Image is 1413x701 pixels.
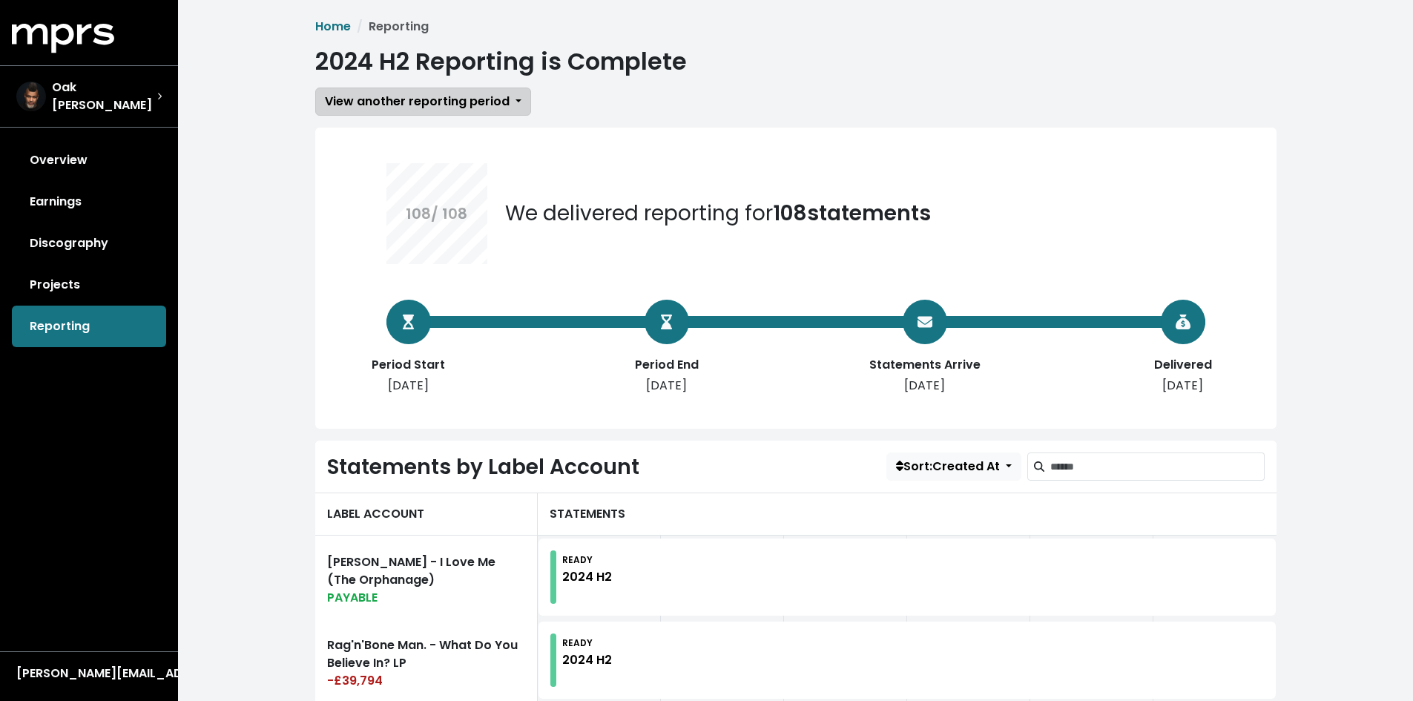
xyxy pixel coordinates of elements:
a: Discography [12,223,166,264]
input: Search label accounts [1050,452,1265,481]
img: The selected account / producer [16,82,46,111]
div: 2024 H2 [562,568,612,586]
div: Delivered [1124,356,1242,374]
a: mprs logo [12,29,114,46]
div: Period End [607,356,726,374]
div: 2024 H2 [562,651,612,669]
a: [PERSON_NAME] - I Love Me (The Orphanage)PAYABLE [315,536,538,619]
a: Earnings [12,181,166,223]
div: Statements Arrive [866,356,984,374]
div: [DATE] [607,377,726,395]
div: PAYABLE [327,589,525,607]
div: We delivered reporting for [505,198,931,229]
span: Sort: Created At [896,458,1000,475]
button: View another reporting period [315,88,531,116]
div: [PERSON_NAME][EMAIL_ADDRESS][PERSON_NAME][DOMAIN_NAME] [16,665,162,682]
h2: Statements by Label Account [327,455,639,480]
small: READY [562,636,593,649]
span: View another reporting period [325,93,510,110]
li: Reporting [351,18,429,36]
a: Overview [12,139,166,181]
button: [PERSON_NAME][EMAIL_ADDRESS][PERSON_NAME][DOMAIN_NAME] [12,664,166,683]
button: Sort:Created At [886,452,1021,481]
div: Period Start [349,356,468,374]
div: -£39,794 [327,672,525,690]
div: [DATE] [1124,377,1242,395]
a: Home [315,18,351,35]
small: READY [562,553,593,566]
nav: breadcrumb [315,18,1277,36]
h1: 2024 H2 Reporting is Complete [315,47,687,76]
div: [DATE] [866,377,984,395]
div: LABEL ACCOUNT [315,493,538,536]
div: STATEMENTS [538,493,1277,536]
a: Projects [12,264,166,306]
span: Oak [PERSON_NAME] [52,79,157,114]
div: [DATE] [349,377,468,395]
b: 108 statements [773,199,931,228]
